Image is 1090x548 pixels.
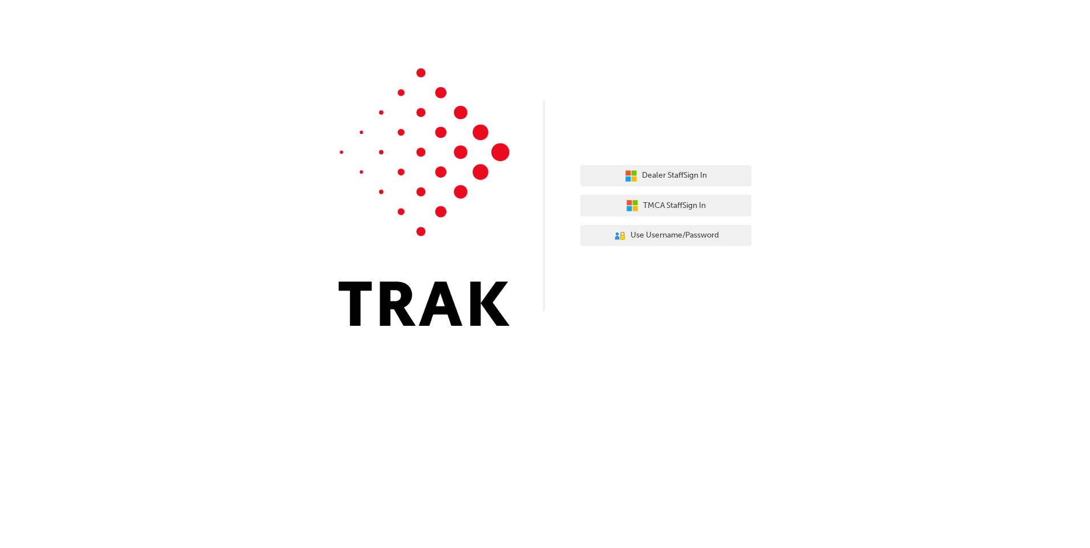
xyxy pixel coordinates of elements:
span: Use Username/Password [631,229,719,242]
button: TMCA StaffSign In [580,195,751,216]
span: Dealer Staff Sign In [642,169,707,182]
span: TMCA Staff Sign In [643,199,706,212]
button: Use Username/Password [580,225,751,247]
img: Trak [339,68,510,326]
button: Dealer StaffSign In [580,165,751,187]
iframe: Intercom live chat [1051,509,1079,537]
